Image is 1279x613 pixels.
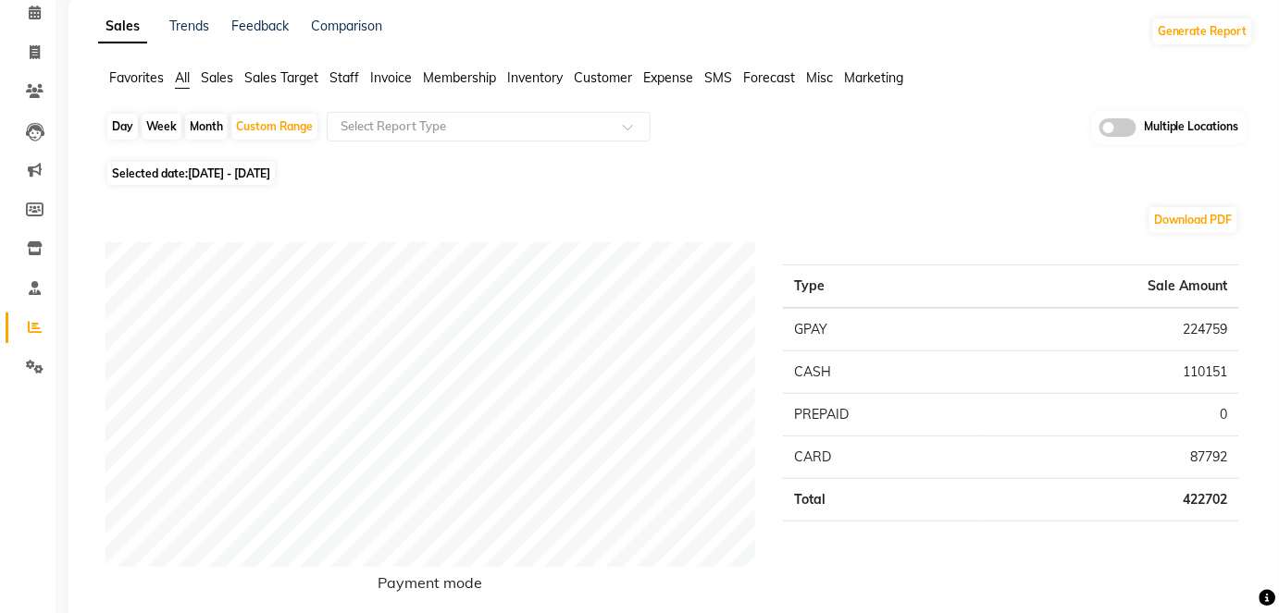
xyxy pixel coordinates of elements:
[175,69,190,86] span: All
[783,350,979,393] td: CASH
[806,69,833,86] span: Misc
[844,69,903,86] span: Marketing
[231,18,289,34] a: Feedback
[743,69,795,86] span: Forecast
[201,69,233,86] span: Sales
[370,69,412,86] span: Invoice
[979,393,1239,435] td: 0
[979,478,1239,521] td: 422702
[507,69,563,86] span: Inventory
[142,114,181,140] div: Week
[98,10,147,43] a: Sales
[185,114,228,140] div: Month
[169,18,209,34] a: Trends
[1153,18,1252,44] button: Generate Report
[311,18,382,34] a: Comparison
[1149,207,1237,233] button: Download PDF
[783,478,979,521] td: Total
[329,69,359,86] span: Staff
[107,114,138,140] div: Day
[1144,118,1239,137] span: Multiple Locations
[574,69,632,86] span: Customer
[979,264,1239,308] th: Sale Amount
[783,264,979,308] th: Type
[106,574,755,599] h6: Payment mode
[109,69,164,86] span: Favorites
[979,435,1239,478] td: 87792
[423,69,496,86] span: Membership
[107,162,275,185] span: Selected date:
[188,166,270,180] span: [DATE] - [DATE]
[231,114,317,140] div: Custom Range
[979,350,1239,393] td: 110151
[783,393,979,435] td: PREPAID
[783,435,979,478] td: CARD
[783,308,979,351] td: GPAY
[979,308,1239,351] td: 224759
[704,69,732,86] span: SMS
[244,69,318,86] span: Sales Target
[643,69,693,86] span: Expense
